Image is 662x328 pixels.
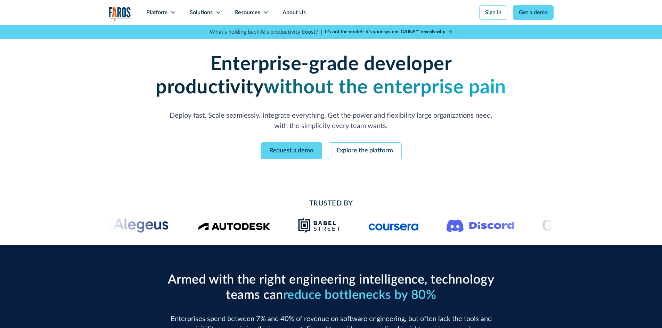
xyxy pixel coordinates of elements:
[98,217,170,234] img: Alegeus logo
[328,142,402,159] a: Explore the platform
[283,289,436,301] span: reduce bottlenecks by 80%
[164,198,498,209] h2: Trusted By
[325,28,453,36] a: It’s not the model—it’s your system. GAINS™ reveals why
[479,5,507,20] a: Sign in
[210,28,322,36] p: What's holding back AI's productivity boost? |
[109,7,131,21] a: home
[190,8,213,17] div: Solutions
[146,8,167,17] div: Platform
[264,78,506,97] strong: without the enterprise pain
[325,30,445,34] strong: It’s not the model—it’s your system. GAINS™ reveals why
[446,218,514,233] img: Logo of the communication platform Discord.
[368,220,418,231] img: Logo of the online learning platform Coursera.
[156,54,452,97] strong: Enterprise-grade developer productivity
[164,110,498,131] p: Deploy fast. Scale seamlessly. Integrate everything. Get the power and flexibility large organiza...
[513,5,554,20] a: Get a demo
[235,8,260,17] div: Resources
[261,142,322,159] a: Request a demo
[298,217,341,234] img: Babel Street logo png
[109,7,131,21] img: Logo of the analytics and reporting company Faros.
[198,221,270,230] img: Logo of the design software company Autodesk.
[164,272,498,302] h2: Armed with the right engineering intelligence, technology teams can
